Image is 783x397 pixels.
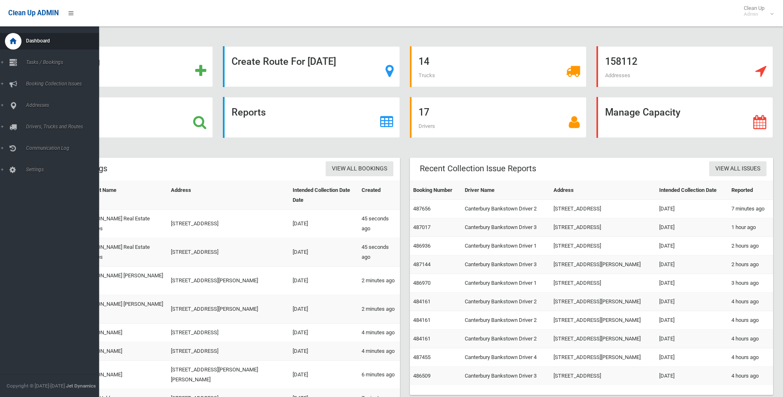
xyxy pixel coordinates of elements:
[289,210,359,238] td: [DATE]
[24,145,105,151] span: Communication Log
[550,218,656,237] td: [STREET_ADDRESS]
[410,161,546,177] header: Recent Collection Issue Reports
[24,81,105,87] span: Booking Collection Issues
[168,342,289,361] td: [STREET_ADDRESS]
[223,97,400,138] a: Reports
[413,354,431,360] a: 487455
[550,367,656,385] td: [STREET_ADDRESS]
[744,11,764,17] small: Admin
[656,255,728,274] td: [DATE]
[24,59,105,65] span: Tasks / Bookings
[461,367,550,385] td: Canterbury Bankstown Driver 3
[461,237,550,255] td: Canterbury Bankstown Driver 1
[728,311,773,330] td: 4 hours ago
[79,181,168,210] th: Contact Name
[289,181,359,210] th: Intended Collection Date Date
[413,224,431,230] a: 487017
[358,210,400,238] td: 45 seconds ago
[24,38,105,44] span: Dashboard
[413,317,431,323] a: 484161
[79,210,168,238] td: [PERSON_NAME] Real Estate Services
[410,181,461,200] th: Booking Number
[289,324,359,342] td: [DATE]
[550,311,656,330] td: [STREET_ADDRESS][PERSON_NAME]
[461,218,550,237] td: Canterbury Bankstown Driver 3
[461,255,550,274] td: Canterbury Bankstown Driver 3
[461,330,550,348] td: Canterbury Bankstown Driver 2
[740,5,773,17] span: Clean Up
[413,373,431,379] a: 486509
[358,267,400,295] td: 2 minutes ago
[709,161,766,177] a: View All Issues
[289,267,359,295] td: [DATE]
[24,167,105,173] span: Settings
[326,161,393,177] a: View All Bookings
[7,383,65,389] span: Copyright © [DATE]-[DATE]
[728,237,773,255] td: 2 hours ago
[656,181,728,200] th: Intended Collection Date
[168,267,289,295] td: [STREET_ADDRESS][PERSON_NAME]
[728,367,773,385] td: 4 hours ago
[413,206,431,212] a: 487656
[358,324,400,342] td: 4 minutes ago
[79,342,168,361] td: [PERSON_NAME]
[410,46,587,87] a: 14 Trucks
[168,324,289,342] td: [STREET_ADDRESS]
[728,218,773,237] td: 1 hour ago
[66,383,96,389] strong: Jet Dynamics
[461,200,550,218] td: Canterbury Bankstown Driver 2
[550,348,656,367] td: [STREET_ADDRESS][PERSON_NAME]
[656,367,728,385] td: [DATE]
[79,324,168,342] td: [PERSON_NAME]
[728,293,773,311] td: 4 hours ago
[656,311,728,330] td: [DATE]
[79,361,168,389] td: [PERSON_NAME]
[413,298,431,305] a: 484161
[358,295,400,324] td: 2 minutes ago
[656,218,728,237] td: [DATE]
[656,237,728,255] td: [DATE]
[358,342,400,361] td: 4 minutes ago
[79,238,168,267] td: [PERSON_NAME] Real Estate Services
[461,311,550,330] td: Canterbury Bankstown Driver 2
[550,293,656,311] td: [STREET_ADDRESS][PERSON_NAME]
[358,361,400,389] td: 6 minutes ago
[413,336,431,342] a: 484161
[605,106,680,118] strong: Manage Capacity
[36,97,213,138] a: Search
[79,295,168,324] td: [PERSON_NAME] [PERSON_NAME] rn
[419,72,435,78] span: Trucks
[656,200,728,218] td: [DATE]
[728,181,773,200] th: Reported
[168,238,289,267] td: [STREET_ADDRESS]
[223,46,400,87] a: Create Route For [DATE]
[550,330,656,348] td: [STREET_ADDRESS][PERSON_NAME]
[461,348,550,367] td: Canterbury Bankstown Driver 4
[461,293,550,311] td: Canterbury Bankstown Driver 2
[168,361,289,389] td: [STREET_ADDRESS][PERSON_NAME][PERSON_NAME]
[24,124,105,130] span: Drivers, Trucks and Routes
[550,274,656,293] td: [STREET_ADDRESS]
[289,342,359,361] td: [DATE]
[358,181,400,210] th: Created
[728,200,773,218] td: 7 minutes ago
[550,200,656,218] td: [STREET_ADDRESS]
[656,348,728,367] td: [DATE]
[728,348,773,367] td: 4 hours ago
[232,106,266,118] strong: Reports
[656,330,728,348] td: [DATE]
[24,102,105,108] span: Addresses
[596,97,773,138] a: Manage Capacity
[728,274,773,293] td: 3 hours ago
[36,46,213,87] a: Add Booking
[656,293,728,311] td: [DATE]
[289,295,359,324] td: [DATE]
[168,295,289,324] td: [STREET_ADDRESS][PERSON_NAME]
[413,243,431,249] a: 486936
[410,97,587,138] a: 17 Drivers
[656,274,728,293] td: [DATE]
[550,255,656,274] td: [STREET_ADDRESS][PERSON_NAME]
[413,280,431,286] a: 486970
[419,56,429,67] strong: 14
[550,237,656,255] td: [STREET_ADDRESS]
